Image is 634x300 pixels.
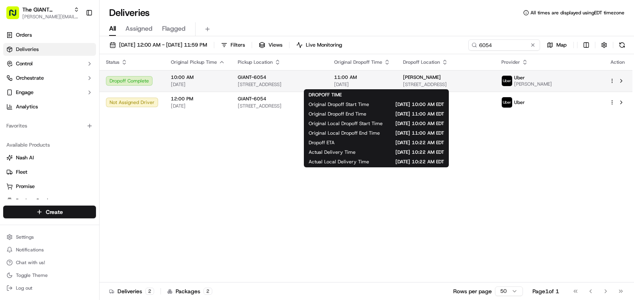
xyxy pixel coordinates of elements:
[514,99,525,106] span: Uber
[16,169,27,176] span: Fleet
[309,101,369,108] span: Original Dropoff Start Time
[3,43,96,56] a: Deliveries
[6,183,93,190] a: Promise
[5,112,64,127] a: 📗Knowledge Base
[334,81,390,88] span: [DATE]
[109,24,116,33] span: All
[22,6,70,14] span: The GIANT Company
[293,39,346,51] button: Live Monitoring
[393,130,444,136] span: [DATE] 11:00 AM EDT
[16,31,32,39] span: Orders
[309,130,380,136] span: Original Local Dropoff End Time
[16,197,54,204] span: Product Catalog
[309,139,335,146] span: Dropoff ETA
[238,96,266,102] span: GIANT-6054
[3,244,96,255] button: Notifications
[395,120,444,127] span: [DATE] 10:00 AM EDT
[309,159,369,165] span: Actual Local Delivery Time
[3,57,96,70] button: Control
[238,59,273,65] span: Pickup Location
[309,120,383,127] span: Original Local Dropoff Start Time
[3,166,96,178] button: Fleet
[16,103,38,110] span: Analytics
[6,169,93,176] a: Fleet
[16,234,34,240] span: Settings
[27,84,101,90] div: We're available if you need us!
[21,51,143,60] input: Got a question? Start typing here...
[8,116,14,123] div: 📗
[532,287,559,295] div: Page 1 of 1
[403,74,441,80] span: [PERSON_NAME]
[6,197,93,204] a: Product Catalog
[125,24,153,33] span: Assigned
[171,81,225,88] span: [DATE]
[119,41,207,49] span: [DATE] 12:00 AM - [DATE] 11:59 PM
[46,208,63,216] span: Create
[502,76,512,86] img: profile_uber_ahold_partner.png
[217,39,249,51] button: Filters
[306,41,342,49] span: Live Monitoring
[543,39,570,51] button: Map
[75,116,128,124] span: API Documentation
[609,59,626,65] div: Action
[16,272,48,278] span: Toggle Theme
[3,194,96,207] button: Product Catalog
[334,74,390,80] span: 11:00 AM
[403,59,440,65] span: Dropoff Location
[238,74,266,80] span: GIANT-6054
[382,159,444,165] span: [DATE] 10:22 AM EDT
[109,287,154,295] div: Deliveries
[3,151,96,164] button: Nash AI
[3,257,96,268] button: Chat with us!
[3,3,82,22] button: The GIANT Company[PERSON_NAME][EMAIL_ADDRESS][PERSON_NAME][DOMAIN_NAME]
[514,81,552,87] span: [PERSON_NAME]
[8,76,22,90] img: 1736555255976-a54dd68f-1ca7-489b-9aae-adbdc363a1c4
[16,259,45,266] span: Chat with us!
[382,101,444,108] span: [DATE] 10:00 AM EDT
[3,270,96,281] button: Toggle Theme
[16,60,33,67] span: Control
[3,120,96,132] div: Favorites
[8,32,145,45] p: Welcome 👋
[8,8,24,24] img: Nash
[16,116,61,124] span: Knowledge Base
[106,39,211,51] button: [DATE] 12:00 AM - [DATE] 11:59 PM
[204,288,212,295] div: 2
[22,14,79,20] span: [PERSON_NAME][EMAIL_ADDRESS][PERSON_NAME][DOMAIN_NAME]
[16,183,35,190] span: Promise
[3,231,96,243] button: Settings
[167,287,212,295] div: Packages
[145,288,154,295] div: 2
[64,112,131,127] a: 💻API Documentation
[238,103,321,109] span: [STREET_ADDRESS]
[403,81,489,88] span: [STREET_ADDRESS]
[3,206,96,218] button: Create
[309,92,342,98] span: DROPOFF TIME
[171,74,225,80] span: 10:00 AM
[556,41,567,49] span: Map
[309,111,366,117] span: Original Dropoff End Time
[502,97,512,108] img: profile_uber_ahold_partner.png
[171,103,225,109] span: [DATE]
[3,86,96,99] button: Engage
[3,282,96,294] button: Log out
[56,135,96,141] a: Powered byPylon
[27,76,131,84] div: Start new chat
[67,116,74,123] div: 💻
[171,96,225,102] span: 12:00 PM
[16,89,33,96] span: Engage
[368,149,444,155] span: [DATE] 10:22 AM EDT
[16,285,32,291] span: Log out
[616,39,628,51] button: Refresh
[309,149,356,155] span: Actual Delivery Time
[106,59,119,65] span: Status
[3,29,96,41] a: Orders
[6,154,93,161] a: Nash AI
[268,41,282,49] span: Views
[468,39,540,51] input: Type to search
[162,24,186,33] span: Flagged
[334,59,382,65] span: Original Dropoff Time
[347,139,444,146] span: [DATE] 10:22 AM EDT
[238,81,321,88] span: [STREET_ADDRESS]
[16,154,34,161] span: Nash AI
